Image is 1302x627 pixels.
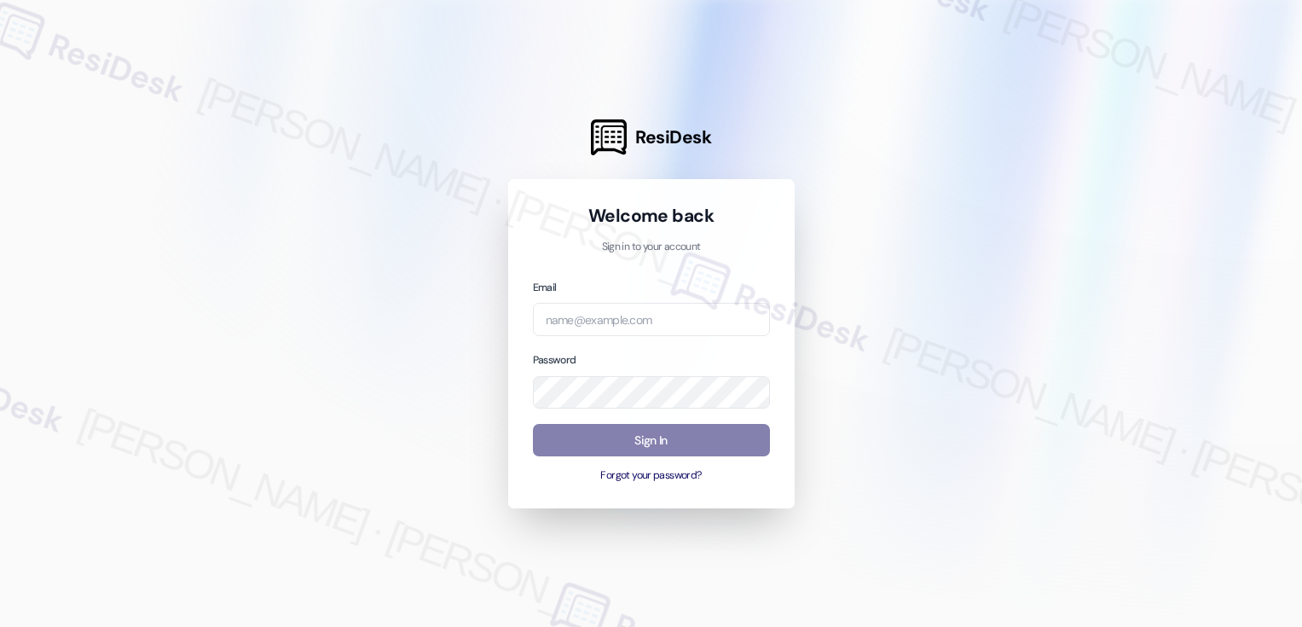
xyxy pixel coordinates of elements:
label: Password [533,353,576,367]
img: ResiDesk Logo [591,119,627,155]
label: Email [533,281,557,294]
span: ResiDesk [635,125,711,149]
h1: Welcome back [533,204,770,228]
p: Sign in to your account [533,240,770,255]
button: Sign In [533,424,770,457]
input: name@example.com [533,303,770,336]
button: Forgot your password? [533,468,770,484]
